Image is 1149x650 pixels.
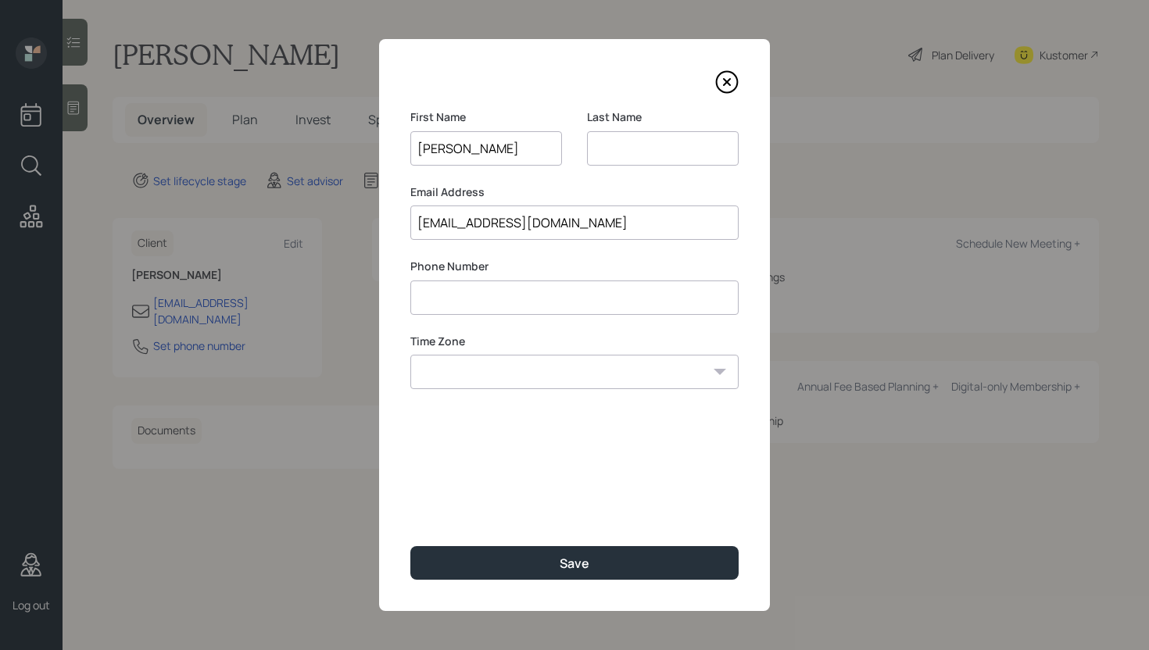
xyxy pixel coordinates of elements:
label: First Name [410,109,562,125]
div: Save [560,555,589,572]
label: Phone Number [410,259,739,274]
button: Save [410,546,739,580]
label: Time Zone [410,334,739,349]
label: Last Name [587,109,739,125]
label: Email Address [410,184,739,200]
